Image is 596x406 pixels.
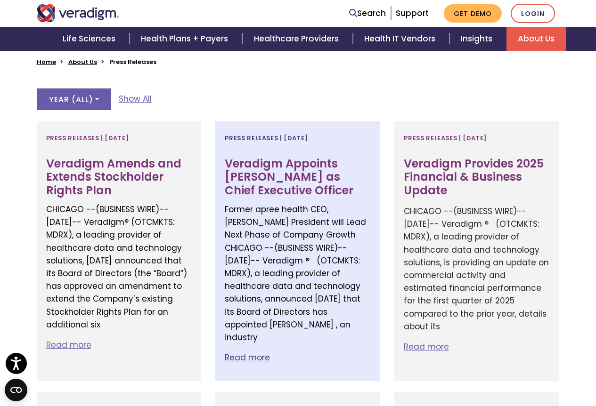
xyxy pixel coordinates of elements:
[37,88,111,110] button: Year (All)
[37,57,56,66] a: Home
[444,4,502,23] a: Get Demo
[511,4,555,23] a: Login
[243,27,353,51] a: Healthcare Providers
[46,203,192,331] p: CHICAGO --(BUSINESS WIRE)--[DATE]-- Veradigm® (OTCMKTS: MDRX), a leading provider of healthcare d...
[37,4,119,22] img: Veradigm logo
[404,131,487,146] span: Press Releases | [DATE]
[119,93,152,105] a: Show All
[404,205,550,333] p: CHICAGO --(BUSINESS WIRE)--[DATE]-- Veradigm ® (OTCMKTS: MDRX), a leading provider of healthcare ...
[449,27,506,51] a: Insights
[51,27,130,51] a: Life Sciences
[46,131,130,146] span: Press Releases | [DATE]
[225,131,308,146] span: Press Releases | [DATE]
[225,203,371,344] p: Former apree health CEO, [PERSON_NAME] President will Lead Next Phase of Company Growth CHICAGO -...
[225,157,371,198] h3: Veradigm Appoints [PERSON_NAME] as Chief Executive Officer
[415,338,585,395] iframe: Drift Chat Widget
[130,27,242,51] a: Health Plans + Payers
[46,157,192,198] h3: Veradigm Amends and Extends Stockholder Rights Plan
[349,7,386,20] a: Search
[396,8,429,19] a: Support
[353,27,449,51] a: Health IT Vendors
[404,157,550,198] h3: Veradigm Provides 2025 Financial & Business Update
[68,57,97,66] a: About Us
[506,27,566,51] a: About Us
[5,379,27,401] button: Open CMP widget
